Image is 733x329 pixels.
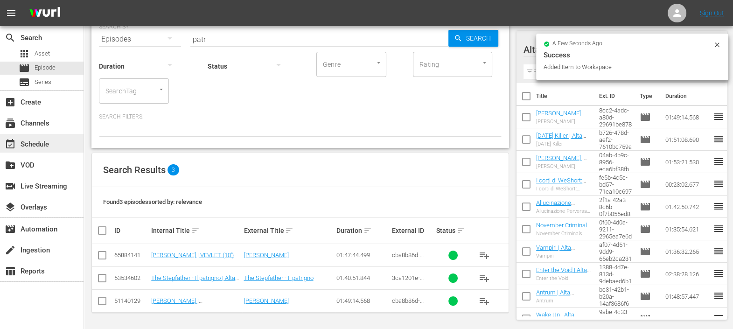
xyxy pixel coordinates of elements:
a: Sign Out [700,9,724,17]
span: Episode [640,224,651,235]
span: Episode [640,201,651,212]
div: [PERSON_NAME] [536,119,592,125]
td: f1f2dc1d-2f1a-42a3-8c6b-0f7b055ed89b [595,196,636,218]
button: Open [374,58,383,67]
td: 01:53:21.530 [662,151,713,173]
div: November Criminals [536,231,592,237]
div: Success [544,49,721,61]
div: Status [436,225,470,236]
a: Enter the Void | Alta Tensione (10') [536,266,591,280]
td: 00:23:02.677 [662,173,713,196]
td: 2769127c-04ab-4b9c-8956-eca6bf38fb0a [595,151,636,173]
div: Internal Title [151,225,241,236]
span: playlist_add [479,273,490,284]
div: [DATE] Killer [536,141,592,147]
span: Overlays [5,202,16,213]
span: Asset [19,48,30,59]
span: Asset [35,49,50,58]
span: cba8b86d-8cc2-4adc-a80d-29691be8786c [392,252,431,280]
button: Open [480,58,489,67]
span: Schedule [5,139,16,150]
div: Enter the Void [536,275,592,281]
span: 3 [168,164,179,175]
span: Episode [640,313,651,324]
div: 01:47:44.499 [336,252,389,259]
a: [PERSON_NAME] [244,252,288,259]
div: External Title [244,225,333,236]
td: 01:48:57.447 [662,285,713,308]
td: 02:38:28.126 [662,263,713,285]
td: 01:35:54.621 [662,218,713,240]
div: Duration [336,225,389,236]
p: Search Filters: [99,113,502,121]
span: Episode [640,112,651,123]
a: Antrum | Alta Tensione (10') [536,289,574,303]
span: cba8b86d-8cc2-4adc-a80d-29691be8786c [392,297,431,325]
img: ans4CAIJ8jUAAAAAAAAAAAAAAAAAAAAAAAAgQb4GAAAAAAAAAAAAAAAAAAAAAAAAJMjXAAAAAAAAAAAAAAAAAAAAAAAAgAT5G... [22,2,67,24]
span: Live Streaming [5,181,16,192]
span: reorder [713,223,724,234]
button: playlist_add [473,267,496,289]
span: Episode [35,63,56,72]
a: [PERSON_NAME] | [PERSON_NAME] Tensione (10') [536,110,587,131]
td: 273f16d5-1388-4d7e-813d-9debaed6b1c8 [595,263,636,285]
span: sort [457,226,465,235]
button: playlist_add [473,290,496,312]
div: 65884141 [114,252,148,259]
span: reorder [713,156,724,167]
td: e7d5e9d9-b726-478d-aef2-7610bc759aaf [595,128,636,151]
div: Episodes [99,26,181,52]
a: [PERSON_NAME] | [PERSON_NAME] Tensione (10') [151,297,234,311]
span: Series [35,77,51,87]
span: Found 3 episodes sorted by: relevance [103,198,202,205]
div: 53534602 [114,274,148,281]
span: reorder [713,201,724,212]
div: I corti di WeShort: Instinct - 100.000 Acres of [GEOGRAPHIC_DATA] - Mice, a small story [536,186,592,192]
a: [PERSON_NAME] | VEVLET (10') [151,252,234,259]
td: 01:36:32.265 [662,240,713,263]
a: November Criminals | Alta Tensione (10') [536,222,591,236]
div: [PERSON_NAME] [536,163,592,169]
div: Vampiri [536,253,592,259]
td: 34a152e2-bc31-42b1-b20a-14af3686f626 [595,285,636,308]
div: 51140129 [114,297,148,304]
div: Added Item to Workspace [544,63,711,72]
span: sort [363,226,372,235]
span: Series [19,77,30,88]
span: reorder [713,111,724,122]
button: playlist_add [473,244,496,266]
a: [DATE] Killer | Alta Tensione (10') [536,132,586,146]
span: playlist_add [479,250,490,261]
div: AltaTensione [524,36,711,63]
button: Open [157,85,166,94]
th: Type [634,83,660,109]
th: Duration [660,83,716,109]
span: Episode [640,268,651,280]
td: 01:42:50.742 [662,196,713,218]
div: External ID [392,227,433,234]
td: cba8b86d-8cc2-4adc-a80d-29691be8786c [595,106,636,128]
span: VOD [5,160,16,171]
span: add_box [5,97,16,108]
span: Ingestion [5,245,16,256]
a: The Stepfather - Il patrigno [244,274,313,281]
a: Vampiri | Alta Tensione (10') [536,244,575,258]
span: reorder [713,245,724,257]
td: 1802c868-0f60-4d0a-9211-2965ea7e6d8f [595,218,636,240]
a: Allucinazione Perversa - [PERSON_NAME]'s Ladder | Alta Tensione (10') [536,199,585,234]
span: Channels [5,118,16,129]
div: Allucinazione Perversa - [PERSON_NAME]'s Ladder [536,208,592,214]
span: Episode [640,179,651,190]
span: reorder [713,178,724,189]
span: Search [462,30,498,47]
a: I corti di WeShort: Instinct - 100.000 Acres of [GEOGRAPHIC_DATA] - Mice, a small story | Alta Te... [536,177,591,219]
span: menu [6,7,17,19]
th: Title [536,83,593,109]
span: reorder [713,313,724,324]
a: The Stepfather - Il patrigno | Alta Tensione (10') [151,274,239,288]
span: Episode [640,134,651,145]
span: Search Results [103,164,166,175]
a: [PERSON_NAME] | [PERSON_NAME] Tensione (10') [536,154,587,175]
span: Episode [640,291,651,302]
span: Episode [19,63,30,74]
